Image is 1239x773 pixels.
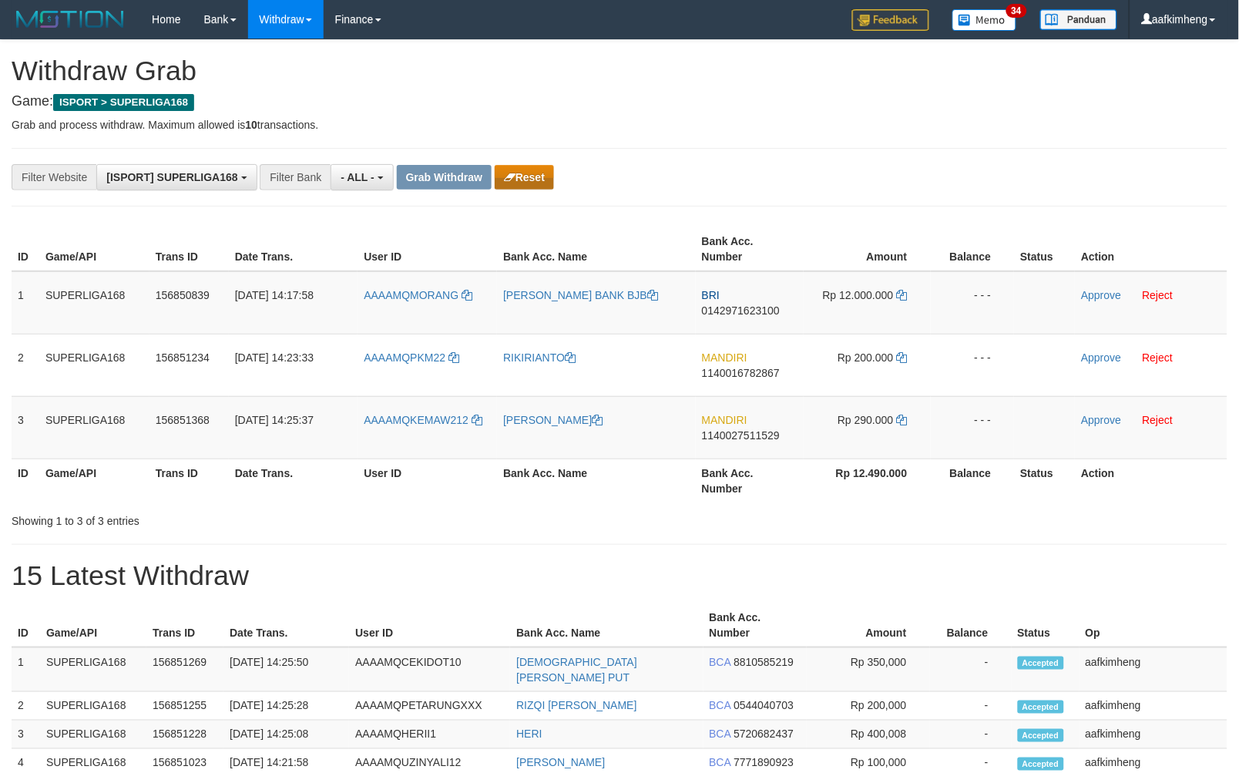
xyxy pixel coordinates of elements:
td: - [930,647,1012,692]
td: Rp 350,000 [807,647,930,692]
span: BRI [702,289,720,301]
span: AAAAMQMORANG [364,289,458,301]
div: Filter Bank [260,164,331,190]
td: SUPERLIGA168 [40,721,146,749]
th: Op [1080,603,1227,647]
a: AAAAMQPKM22 [364,351,459,364]
span: 156850839 [156,289,210,301]
th: Balance [931,227,1015,271]
a: Reject [1143,289,1174,301]
span: Copy 7771890923 to clipboard [734,757,794,769]
td: - - - [931,271,1015,334]
span: BCA [710,700,731,712]
td: AAAAMQHERII1 [349,721,510,749]
a: Reject [1143,414,1174,426]
td: Rp 400,008 [807,721,930,749]
td: 156851269 [146,647,223,692]
th: Trans ID [149,459,229,502]
span: Copy 0142971623100 to clipboard [702,304,780,317]
td: 1 [12,647,40,692]
td: [DATE] 14:25:50 [223,647,349,692]
span: AAAAMQPKM22 [364,351,445,364]
th: Game/API [40,603,146,647]
span: [DATE] 14:23:33 [235,351,314,364]
a: Approve [1081,351,1121,364]
span: - ALL - [341,171,374,183]
th: Bank Acc. Name [497,227,696,271]
span: Copy 5720682437 to clipboard [734,728,794,741]
th: Trans ID [146,603,223,647]
th: Rp 12.490.000 [804,459,931,502]
span: Accepted [1018,729,1064,742]
a: [DEMOGRAPHIC_DATA][PERSON_NAME] PUT [516,656,637,684]
span: 34 [1006,4,1027,18]
th: Date Trans. [229,227,358,271]
a: Copy 12000000 to clipboard [897,289,908,301]
a: RIZQI [PERSON_NAME] [516,700,636,712]
th: Balance [930,603,1012,647]
span: ISPORT > SUPERLIGA168 [53,94,194,111]
span: Accepted [1018,758,1064,771]
td: 1 [12,271,39,334]
td: SUPERLIGA168 [39,396,149,459]
button: Grab Withdraw [397,165,492,190]
a: Copy 290000 to clipboard [897,414,908,426]
a: [PERSON_NAME] BANK BJB [503,289,658,301]
td: SUPERLIGA168 [39,271,149,334]
td: [DATE] 14:25:08 [223,721,349,749]
button: Reset [495,165,554,190]
span: [DATE] 14:17:58 [235,289,314,301]
th: User ID [358,459,497,502]
span: BCA [710,757,731,769]
span: Rp 200.000 [838,351,893,364]
td: 156851255 [146,692,223,721]
span: BCA [710,728,731,741]
td: AAAAMQPETARUNGXXX [349,692,510,721]
a: AAAAMQMORANG [364,289,472,301]
span: 156851368 [156,414,210,426]
button: - ALL - [331,164,393,190]
th: Amount [804,227,931,271]
span: 156851234 [156,351,210,364]
td: aafkimheng [1080,721,1227,749]
th: ID [12,227,39,271]
td: Rp 200,000 [807,692,930,721]
a: [PERSON_NAME] [516,757,605,769]
p: Grab and process withdraw. Maximum allowed is transactions. [12,117,1227,133]
h4: Game: [12,94,1227,109]
th: Bank Acc. Name [497,459,696,502]
img: Feedback.jpg [852,9,929,31]
td: 2 [12,692,40,721]
span: Copy 1140027511529 to clipboard [702,429,780,442]
td: 156851228 [146,721,223,749]
div: Filter Website [12,164,96,190]
span: AAAAMQKEMAW212 [364,414,468,426]
th: Status [1014,459,1075,502]
th: Game/API [39,459,149,502]
a: Reject [1143,351,1174,364]
span: Rp 290.000 [838,414,893,426]
span: BCA [710,656,731,668]
th: User ID [358,227,497,271]
td: aafkimheng [1080,692,1227,721]
th: Date Trans. [229,459,358,502]
span: Copy 0544040703 to clipboard [734,700,794,712]
td: - - - [931,334,1015,396]
td: aafkimheng [1080,647,1227,692]
h1: Withdraw Grab [12,55,1227,86]
span: [ISPORT] SUPERLIGA168 [106,171,237,183]
img: panduan.png [1040,9,1117,30]
th: Bank Acc. Number [703,603,807,647]
th: Status [1014,227,1075,271]
button: [ISPORT] SUPERLIGA168 [96,164,257,190]
td: 3 [12,396,39,459]
td: 3 [12,721,40,749]
th: Action [1075,227,1227,271]
a: AAAAMQKEMAW212 [364,414,482,426]
th: Bank Acc. Number [696,459,804,502]
a: Approve [1081,289,1121,301]
th: User ID [349,603,510,647]
div: Showing 1 to 3 of 3 entries [12,507,505,529]
span: [DATE] 14:25:37 [235,414,314,426]
td: [DATE] 14:25:28 [223,692,349,721]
